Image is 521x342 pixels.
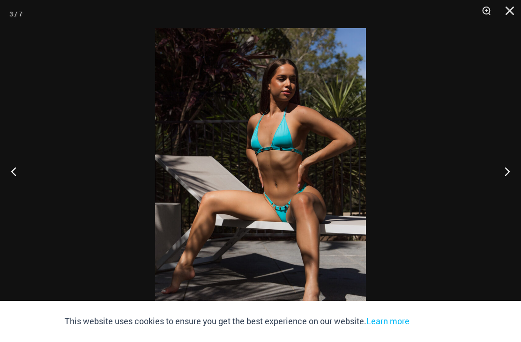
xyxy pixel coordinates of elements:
div: 3 / 7 [9,7,22,21]
p: This website uses cookies to ensure you get the best experience on our website. [65,314,409,328]
button: Accept [417,310,456,333]
button: Next [486,148,521,195]
a: Learn more [366,315,409,327]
